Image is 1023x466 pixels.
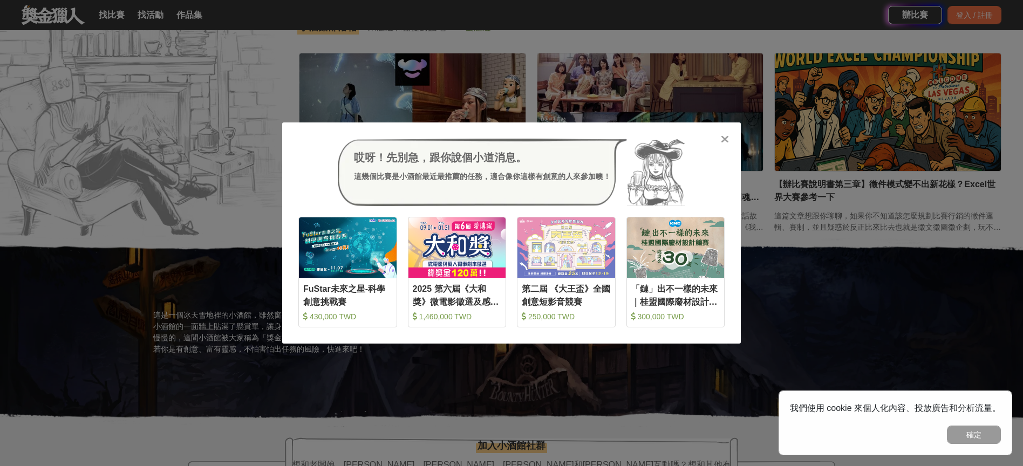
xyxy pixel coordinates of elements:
div: 第二屆 《大王盃》全國創意短影音競賽 [522,283,611,307]
div: 2025 第六屆《大和獎》微電影徵選及感人實事分享 [413,283,502,307]
div: 250,000 TWD [522,311,611,322]
div: 哎呀！先別急，跟你說個小道消息。 [354,149,611,166]
img: Cover Image [517,217,615,277]
div: 430,000 TWD [303,311,392,322]
div: 「鏈」出不一樣的未來｜桂盟國際廢材設計競賽 [631,283,720,307]
span: 我們使用 cookie 來個人化內容、投放廣告和分析流量。 [790,403,1001,413]
img: Cover Image [627,217,725,277]
a: Cover Image「鏈」出不一樣的未來｜桂盟國際廢材設計競賽 300,000 TWD [626,217,725,327]
img: Avatar [627,139,685,207]
img: Cover Image [299,217,397,277]
div: FuStar未來之星-科學創意挑戰賽 [303,283,392,307]
img: Cover Image [408,217,506,277]
a: Cover Image2025 第六屆《大和獎》微電影徵選及感人實事分享 1,460,000 TWD [408,217,507,327]
button: 確定 [947,426,1001,444]
div: 這幾個比賽是小酒館最近最推薦的任務，適合像你這樣有創意的人來參加噢！ [354,171,611,182]
a: Cover Image第二屆 《大王盃》全國創意短影音競賽 250,000 TWD [517,217,616,327]
div: 1,460,000 TWD [413,311,502,322]
a: Cover ImageFuStar未來之星-科學創意挑戰賽 430,000 TWD [298,217,397,327]
div: 300,000 TWD [631,311,720,322]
